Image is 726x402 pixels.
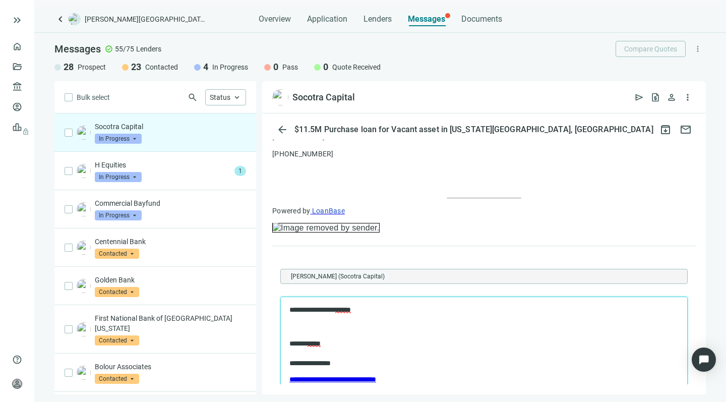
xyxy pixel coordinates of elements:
a: keyboard_arrow_left [54,13,67,25]
p: Commercial Bayfund [95,198,246,208]
div: Open Intercom Messenger [692,348,716,372]
span: arrow_back [276,124,288,136]
img: 2e3c9817-dd94-4604-8f79-79d48dc0ca9c [77,164,91,178]
span: Contacted [95,287,139,297]
p: Socotra Capital [95,122,246,132]
button: Compare Quotes [616,41,686,57]
span: 0 [323,61,328,73]
span: help [12,355,22,365]
img: f7afb241-9292-419a-8e37-3a3b0805b44a [77,126,91,140]
span: Overview [259,14,291,24]
p: Centennial Bank [95,237,246,247]
span: Contacted [95,249,139,259]
button: person [663,89,680,105]
span: request_quote [650,92,660,102]
button: mail [676,120,696,140]
span: [PERSON_NAME][GEOGRAPHIC_DATA][US_STATE] [85,14,206,24]
span: search [188,92,198,102]
span: mail [680,124,692,136]
span: archive [659,124,672,136]
span: 4 [203,61,208,73]
span: In Progress [95,172,142,182]
p: Bolour Associates [95,362,246,372]
img: 2458f676-a6ad-4ebe-8943-e93485235b3a [77,202,91,216]
span: Pass [282,62,298,72]
span: keyboard_arrow_up [232,93,241,102]
span: Kerati Apilakvanichakit (Socotra Capital) [287,271,389,281]
span: Contacted [95,374,139,384]
span: 28 [64,61,74,73]
span: In Progress [212,62,248,72]
span: person [12,379,22,389]
img: 4f10082c-5cfc-48d9-817b-ce124a9e4487 [77,279,91,293]
button: more_vert [680,89,696,105]
span: Documents [461,14,502,24]
span: 55/75 [115,44,134,54]
span: check_circle [105,45,113,53]
div: Socotra Capital [292,91,355,103]
span: more_vert [683,92,693,102]
img: f7afb241-9292-419a-8e37-3a3b0805b44a [272,89,288,105]
img: ad256a41-9672-4755-a1ae-9a1500191c97 [77,366,91,380]
span: In Progress [95,210,142,220]
span: person [667,92,677,102]
span: Prospect [78,62,106,72]
img: deal-logo [69,13,81,25]
span: Messages [54,43,101,55]
span: Status [210,93,230,101]
span: send [634,92,644,102]
button: more_vert [690,41,706,57]
span: Application [307,14,347,24]
span: Lenders [364,14,392,24]
span: 1 [234,166,246,176]
p: First National Bank of [GEOGRAPHIC_DATA][US_STATE] [95,313,246,333]
img: 8b7b1265-59e3-45de-94bc-84e4c3c798eb.png [77,241,91,255]
span: Messages [408,14,445,24]
button: send [631,89,647,105]
span: In Progress [95,134,142,144]
button: request_quote [647,89,663,105]
span: 23 [131,61,141,73]
button: keyboard_double_arrow_right [11,14,23,26]
button: archive [655,120,676,140]
button: arrow_back [272,120,292,140]
span: Quote Received [332,62,381,72]
span: [PERSON_NAME] (Socotra Capital) [291,271,385,281]
img: be5259dc-0a74-4741-a0ac-ba4fe729fffb [77,322,91,336]
p: Golden Bank [95,275,246,285]
span: Lenders [136,44,161,54]
span: more_vert [693,44,702,53]
span: Contacted [145,62,178,72]
span: 0 [273,61,278,73]
p: H Equities [95,160,230,170]
span: Contacted [95,335,139,346]
div: $11.5M Purchase loan for Vacant asset in [US_STATE][GEOGRAPHIC_DATA], [GEOGRAPHIC_DATA] [292,125,655,135]
span: Bulk select [77,92,110,103]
